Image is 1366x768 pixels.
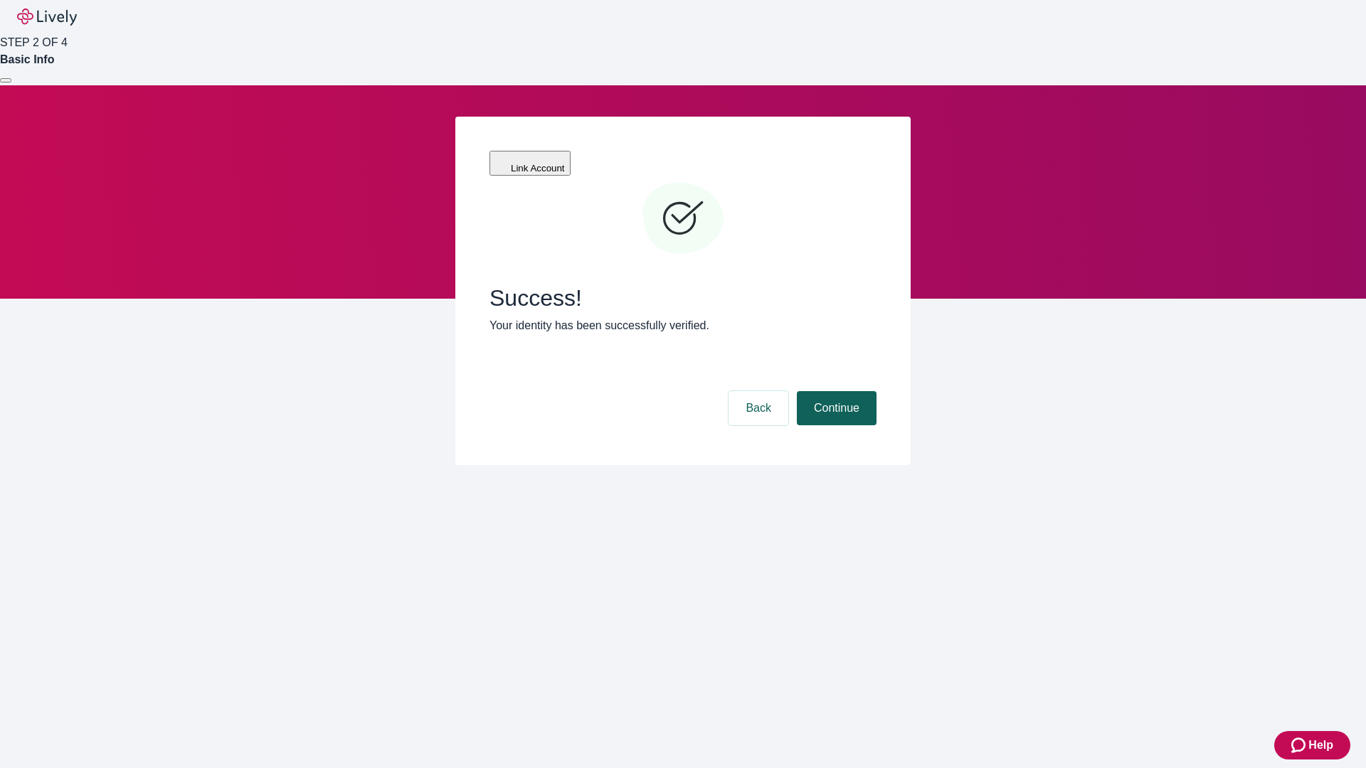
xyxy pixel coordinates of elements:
span: Help [1308,737,1333,754]
span: Success! [489,284,877,311]
button: Link Account [489,151,571,176]
p: Your identity has been successfully verified. [489,317,877,334]
svg: Zendesk support icon [1291,737,1308,754]
button: Zendesk support iconHelp [1274,731,1350,759]
svg: Checkmark icon [640,176,726,262]
button: Continue [797,391,877,425]
img: Lively [17,9,77,26]
button: Back [729,391,788,425]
